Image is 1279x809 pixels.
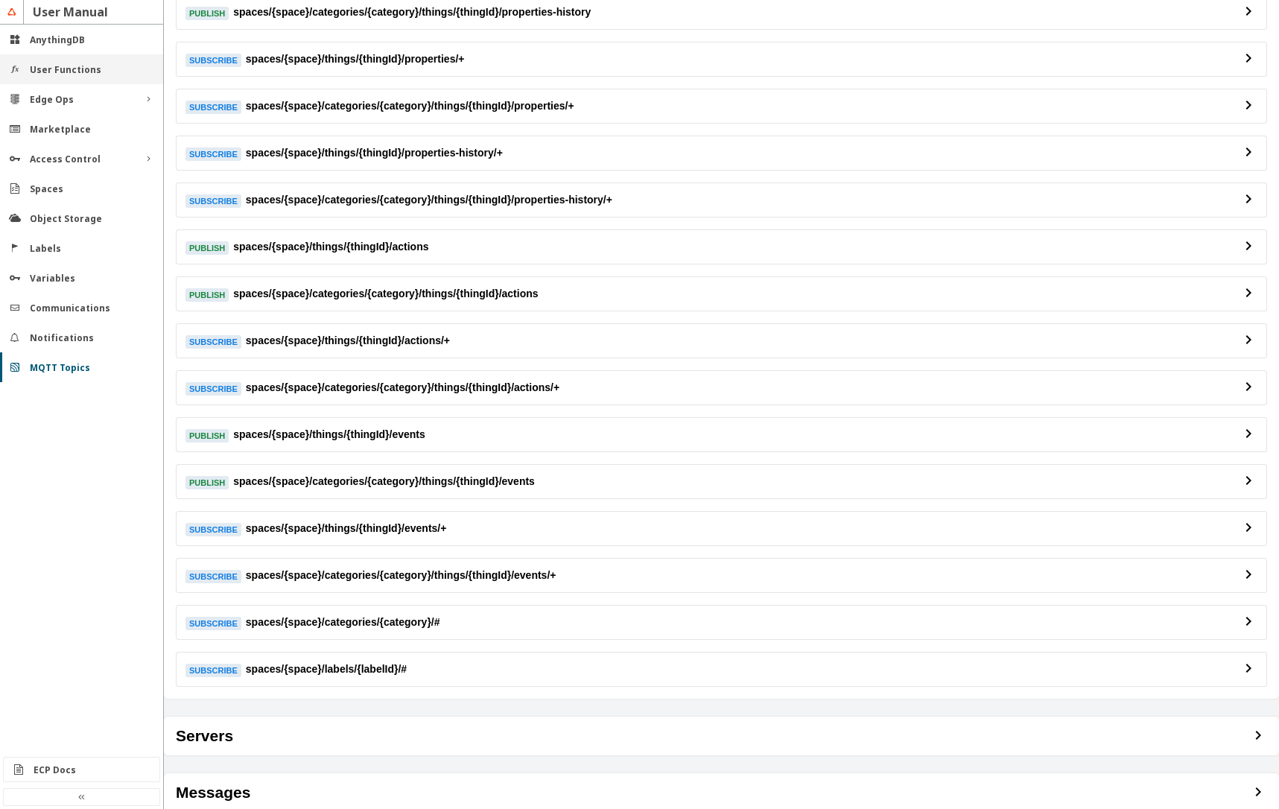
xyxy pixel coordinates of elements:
[185,335,241,349] span: Subscribe
[185,194,241,208] span: Subscribe
[246,662,407,677] span: spaces/{space}/labels/{labelId}/#
[233,474,535,489] span: spaces/{space}/categories/{category}/things/{thingId}/events
[246,380,559,396] span: spaces/{space}/categories/{category}/things/{thingId}/actions/+
[185,523,241,536] span: Subscribe
[176,729,1249,743] h2: Servers
[233,286,538,302] span: spaces/{space}/categories/{category}/things/{thingId}/actions
[185,101,241,114] span: Subscribe
[246,98,574,114] span: spaces/{space}/categories/{category}/things/{thingId}/properties/+
[185,476,229,489] span: Publish
[185,54,241,67] span: Subscribe
[176,785,1249,800] h2: Messages
[185,429,229,442] span: Publish
[185,570,241,583] span: Subscribe
[185,617,241,630] span: Subscribe
[185,664,241,677] span: Subscribe
[185,7,229,20] span: Publish
[185,241,229,255] span: Publish
[246,521,447,536] span: spaces/{space}/things/{thingId}/events/+
[185,288,229,302] span: Publish
[246,333,450,349] span: spaces/{space}/things/{thingId}/actions/+
[246,568,556,583] span: spaces/{space}/categories/{category}/things/{thingId}/events/+
[233,4,591,20] span: spaces/{space}/categories/{category}/things/{thingId}/properties-history
[233,427,425,442] span: spaces/{space}/things/{thingId}/events
[246,615,440,630] span: spaces/{space}/categories/{category}/#
[185,382,241,396] span: Subscribe
[185,147,241,161] span: Subscribe
[246,145,503,161] span: spaces/{space}/things/{thingId}/properties-history/+
[246,51,465,67] span: spaces/{space}/things/{thingId}/properties/+
[246,192,612,208] span: spaces/{space}/categories/{category}/things/{thingId}/properties-history/+
[233,239,428,255] span: spaces/{space}/things/{thingId}/actions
